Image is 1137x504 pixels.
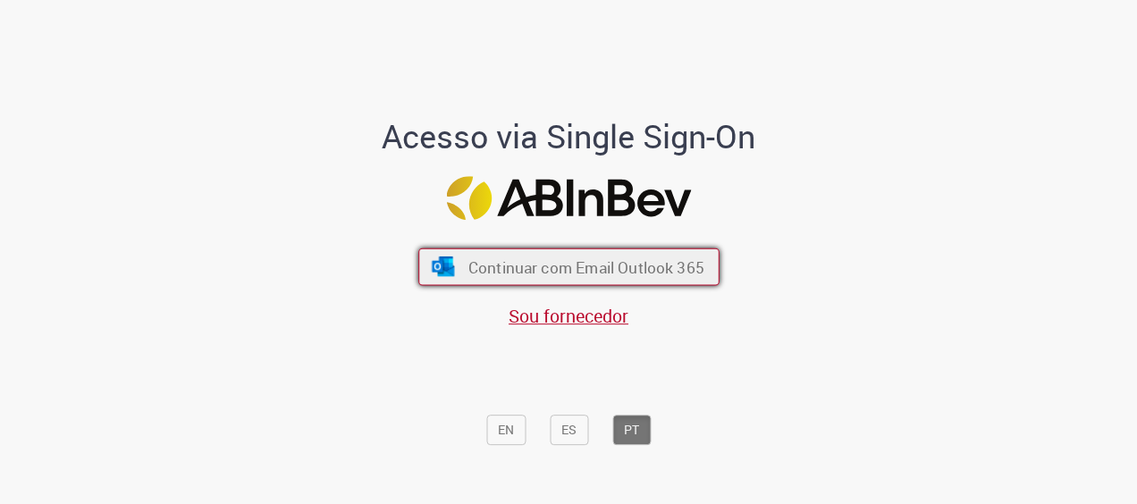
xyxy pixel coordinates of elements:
button: PT [612,415,651,445]
img: Logo ABInBev [446,176,691,220]
a: Sou fornecedor [509,305,628,329]
button: ES [550,415,588,445]
h1: Acesso via Single Sign-On [321,120,817,155]
span: Continuar com Email Outlook 365 [467,256,703,277]
button: EN [486,415,526,445]
button: ícone Azure/Microsoft 360 Continuar com Email Outlook 365 [418,248,720,286]
img: ícone Azure/Microsoft 360 [430,257,456,277]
